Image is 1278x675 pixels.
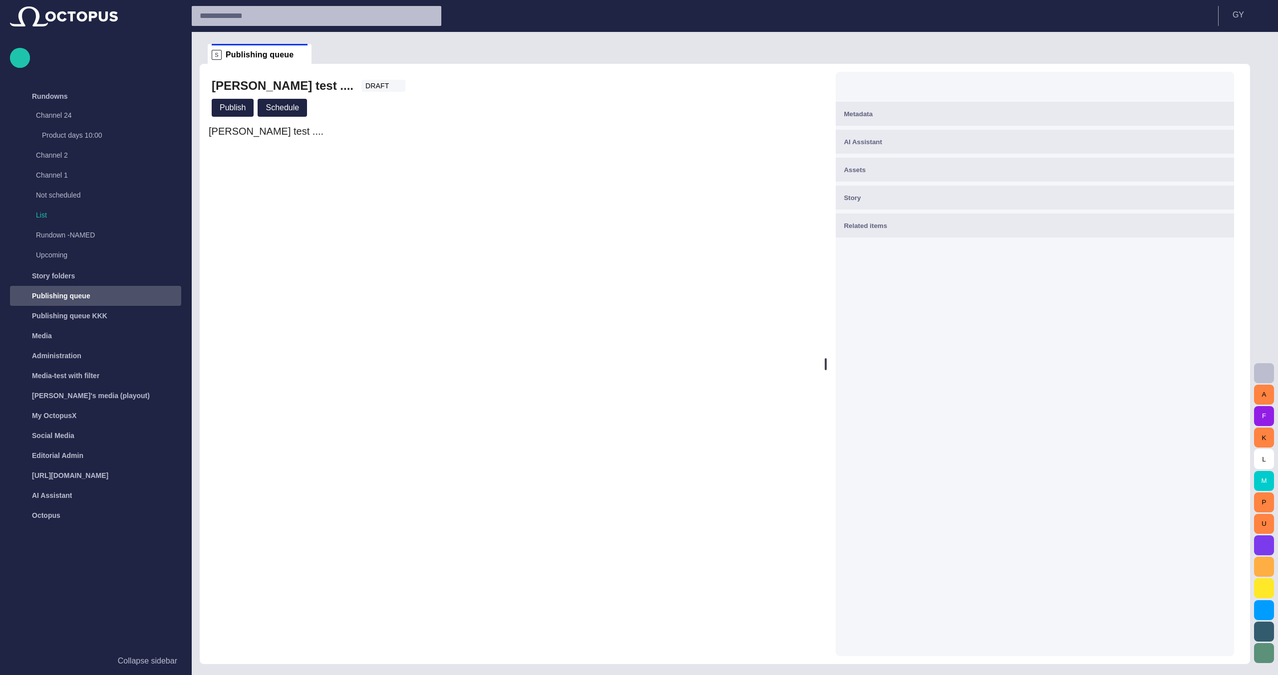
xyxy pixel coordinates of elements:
span: Story [844,194,861,202]
div: List [16,206,181,226]
span: Publishing queue [226,50,294,60]
button: AI Assistant [836,130,1234,154]
button: GY [1225,6,1272,24]
p: S [212,50,222,60]
span: [PERSON_NAME] test .... [209,126,323,137]
p: Product days 10:00 [42,130,181,140]
h2: adam test .... [212,78,353,94]
div: AI Assistant [10,485,181,505]
div: Product days 10:00 [22,126,181,146]
button: Metadata [836,102,1234,126]
p: List [36,210,181,220]
span: Metadata [844,110,873,118]
p: Media [32,331,52,341]
div: Media [10,326,181,346]
span: Assets [844,166,866,174]
p: Publishing queue KKK [32,311,107,321]
p: [PERSON_NAME]'s media (playout) [32,391,150,401]
p: AI Assistant [32,490,72,500]
button: DRAFT [361,80,405,92]
p: [URL][DOMAIN_NAME] [32,470,108,480]
div: Octopus [10,505,181,525]
p: Collapse sidebar [118,655,177,667]
button: K [1254,428,1274,448]
span: AI Assistant [844,138,882,146]
div: Publishing queue [10,286,181,306]
button: U [1254,514,1274,534]
p: Channel 1 [36,170,161,180]
p: Rundowns [32,91,68,101]
button: Publish [212,99,254,117]
p: Administration [32,351,81,361]
p: Rundown -NAMED [36,230,161,240]
p: Publishing queue [32,291,90,301]
p: Channel 24 [36,110,161,120]
p: My OctopusX [32,411,76,421]
p: Not scheduled [36,190,161,200]
button: Schedule [258,99,307,117]
p: Story folders [32,271,75,281]
button: Collapse sidebar [10,651,181,671]
button: Story [836,186,1234,210]
ul: main menu [10,86,181,525]
p: Upcoming [36,250,161,260]
button: Assets [836,158,1234,182]
div: SPublishing queue [208,44,312,64]
button: P [1254,492,1274,512]
div: Media-test with filter [10,366,181,386]
img: Octopus News Room [10,6,118,26]
button: M [1254,471,1274,491]
p: G Y [1233,9,1244,21]
button: F [1254,406,1274,426]
p: Octopus [32,510,60,520]
p: Channel 2 [36,150,161,160]
button: A [1254,385,1274,405]
p: Media-test with filter [32,371,99,381]
button: Related items [836,214,1234,237]
button: L [1254,449,1274,469]
p: Social Media [32,431,74,441]
span: Related items [844,222,887,229]
div: [URL][DOMAIN_NAME] [10,465,181,485]
p: Editorial Admin [32,450,83,460]
div: [PERSON_NAME]'s media (playout) [10,386,181,406]
span: DRAFT [365,81,389,91]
